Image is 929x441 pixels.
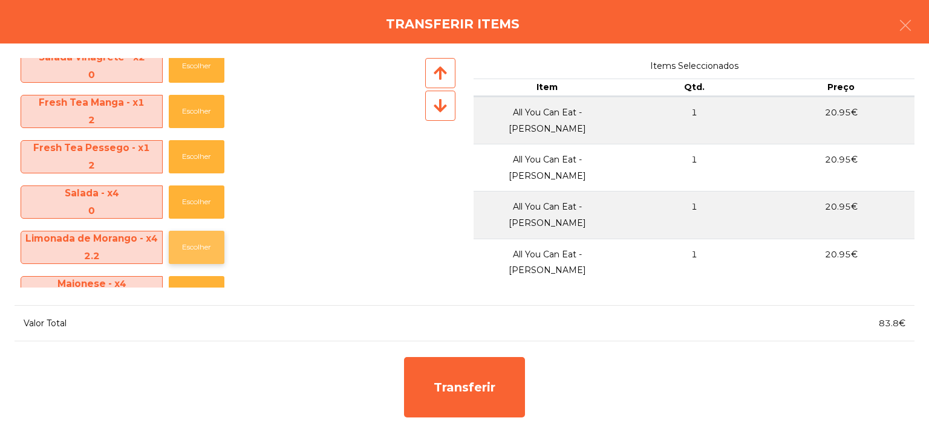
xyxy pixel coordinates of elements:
td: All You Can Eat - [PERSON_NAME] [474,97,621,144]
td: All You Can Eat - [PERSON_NAME] [474,144,621,191]
td: All You Can Eat - [PERSON_NAME] [474,239,621,286]
div: 2 [21,111,162,129]
span: Valor Total [24,318,67,329]
div: 2 [21,156,162,174]
div: 0 [21,202,162,219]
div: 2.2 [21,247,162,265]
div: Transferir [404,357,525,417]
td: 20.95€ [768,97,914,144]
td: 20.95€ [768,144,914,191]
button: Escolher [169,50,224,83]
button: Escolher [169,95,224,128]
button: Escolher [169,140,224,173]
span: Salada Vinagrete - x2 [21,48,162,83]
h4: Transferir items [386,15,520,33]
td: 1 [621,144,768,191]
td: 20.95€ [768,239,914,286]
button: Escolher [169,185,224,219]
button: Escolher [169,276,224,309]
td: 1 [621,97,768,144]
span: Items Seleccionados [474,58,914,74]
span: 83.8€ [879,318,905,329]
th: Preço [768,79,914,97]
td: 1 [621,239,768,286]
span: Salada - x4 [21,184,162,219]
span: Fresh Tea Pessego - x1 [21,139,162,174]
button: Escolher [169,231,224,264]
th: Item [474,79,621,97]
span: Maionese - x4 [21,275,162,310]
th: Qtd. [621,79,768,97]
span: Fresh Tea Manga - x1 [21,94,162,129]
td: 1 [621,191,768,238]
td: 20.95€ [768,191,914,238]
span: Limonada de Morango - x4 [21,230,162,265]
td: All You Can Eat - [PERSON_NAME] [474,191,621,238]
div: 0 [21,66,162,83]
